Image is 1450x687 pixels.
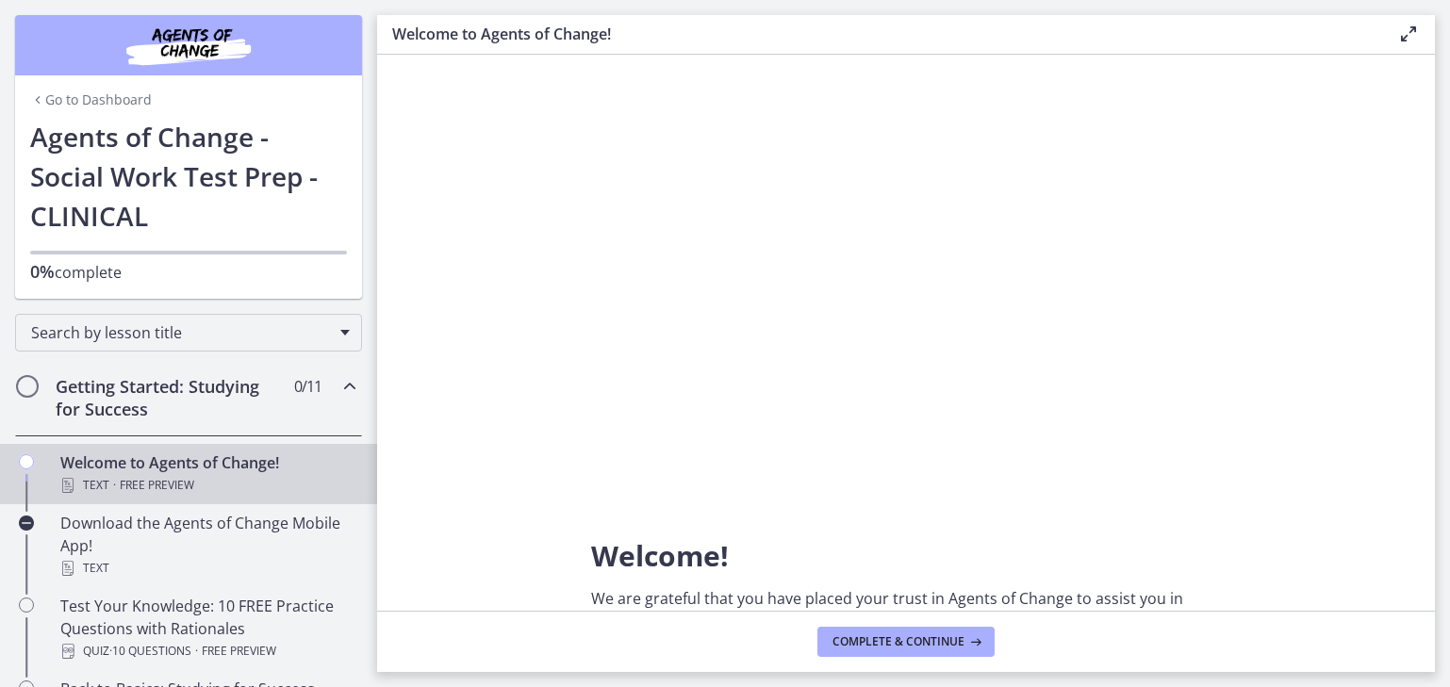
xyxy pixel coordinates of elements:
span: Free preview [202,640,276,662]
div: Download the Agents of Change Mobile App! [60,512,354,580]
p: We are grateful that you have placed your trust in Agents of Change to assist you in preparing fo... [591,587,1221,655]
h2: Getting Started: Studying for Success [56,375,286,420]
div: Welcome to Agents of Change! [60,451,354,497]
button: Complete & continue [817,627,995,657]
h1: Agents of Change - Social Work Test Prep - CLINICAL [30,117,347,236]
span: Welcome! [591,536,729,575]
span: 0 / 11 [294,375,321,398]
span: · [113,474,116,497]
div: Test Your Knowledge: 10 FREE Practice Questions with Rationales [60,595,354,662]
p: complete [30,260,347,284]
span: · [195,640,198,662]
span: · 10 Questions [109,640,191,662]
div: Search by lesson title [15,314,362,352]
span: Search by lesson title [31,322,331,343]
h3: Welcome to Agents of Change! [392,23,1367,45]
span: Free preview [120,474,194,497]
img: Agents of Change [75,23,302,68]
div: Quiz [60,640,354,662]
a: Go to Dashboard [30,90,152,109]
div: Text [60,474,354,497]
span: Complete & continue [832,634,964,649]
span: 0% [30,260,55,283]
div: Text [60,557,354,580]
